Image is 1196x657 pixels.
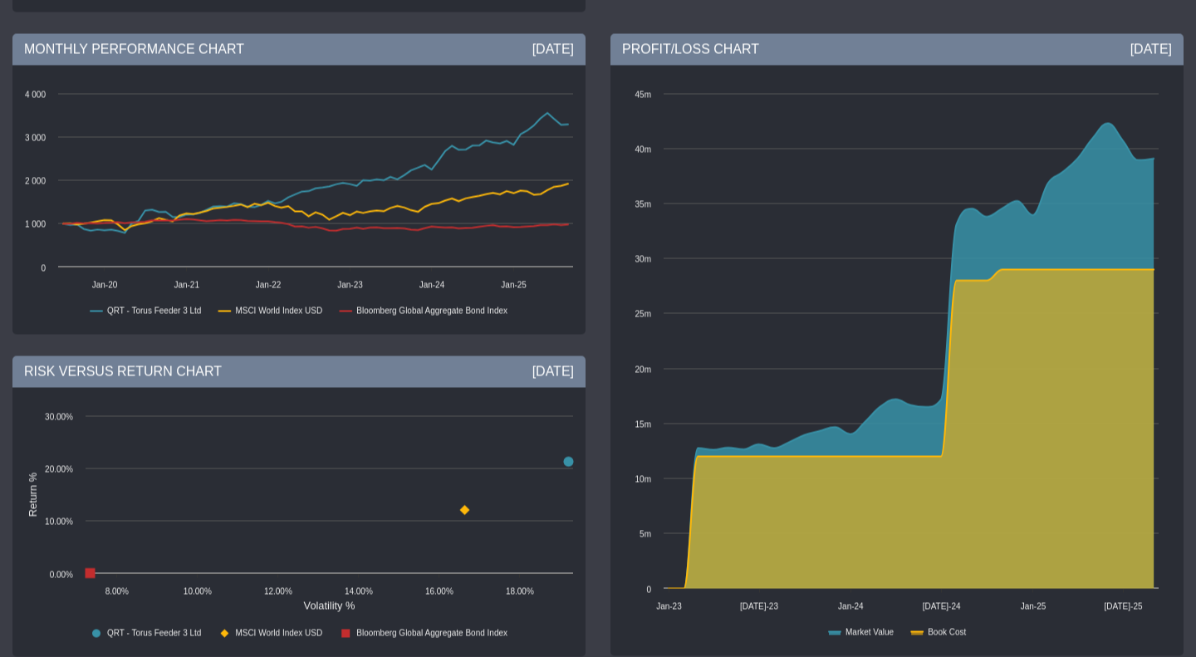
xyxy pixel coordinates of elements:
[184,586,212,596] text: 10.00%
[25,219,46,228] text: 1 000
[425,586,453,596] text: 16.00%
[923,601,961,610] text: [DATE]-24
[304,599,355,611] text: Volatility %
[635,254,651,263] text: 30m
[45,412,73,421] text: 30.00%
[635,419,651,429] text: 15m
[532,40,574,58] div: [DATE]
[45,517,73,526] text: 10.00%
[635,199,651,208] text: 35m
[107,628,201,637] text: QRT - Torus Feeder 3 Ltd
[838,601,864,610] text: Jan-24
[107,306,201,315] text: QRT - Torus Feeder 3 Ltd
[12,33,586,65] div: MONTHLY PERFORMANCE CHART
[640,529,651,538] text: 5m
[656,601,682,610] text: Jan-23
[1105,601,1143,610] text: [DATE]-25
[256,280,282,289] text: Jan-22
[356,306,507,315] text: Bloomberg Global Aggregate Bond Index
[25,90,46,99] text: 4 000
[635,365,651,374] text: 20m
[1130,40,1172,58] div: [DATE]
[235,628,322,637] text: MSCI World Index USD
[27,472,39,516] text: Return %
[635,309,651,318] text: 25m
[501,280,527,289] text: Jan-25
[610,33,1184,65] div: PROFIT/LOSS CHART
[345,586,373,596] text: 14.00%
[635,474,651,483] text: 10m
[12,355,586,387] div: RISK VERSUS RETURN CHART
[174,280,199,289] text: Jan-21
[506,586,534,596] text: 18.00%
[92,280,118,289] text: Jan-20
[25,176,46,185] text: 2 000
[337,280,363,289] text: Jan-23
[105,586,129,596] text: 8.00%
[635,90,651,99] text: 45m
[1021,601,1046,610] text: Jan-25
[356,628,507,637] text: Bloomberg Global Aggregate Bond Index
[928,627,966,636] text: Book Cost
[635,145,651,154] text: 40m
[740,601,778,610] text: [DATE]-23
[41,263,46,272] text: 0
[419,280,445,289] text: Jan-24
[646,585,651,594] text: 0
[532,362,574,380] div: [DATE]
[50,570,73,579] text: 0.00%
[264,586,292,596] text: 12.00%
[25,133,46,142] text: 3 000
[45,464,73,473] text: 20.00%
[846,627,895,636] text: Market Value
[235,306,322,315] text: MSCI World Index USD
